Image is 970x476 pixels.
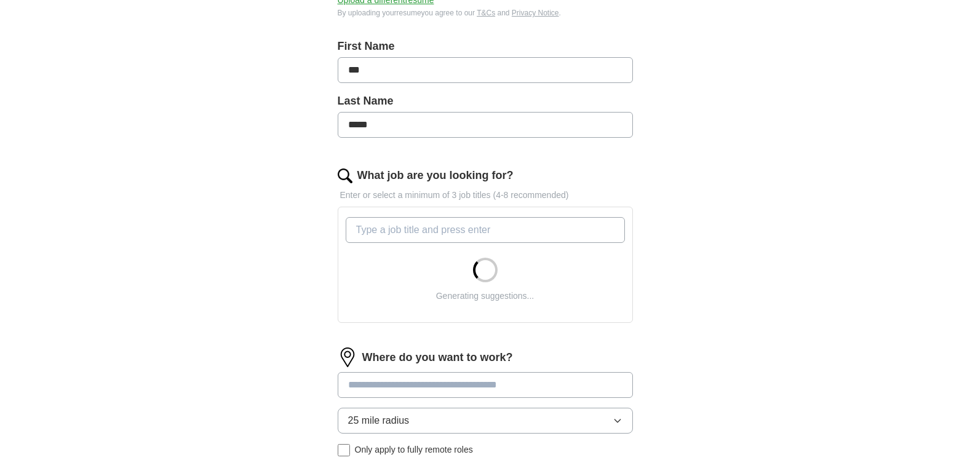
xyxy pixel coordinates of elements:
[348,413,410,428] span: 25 mile radius
[477,9,495,17] a: T&Cs
[338,38,633,55] label: First Name
[355,443,473,456] span: Only apply to fully remote roles
[338,408,633,434] button: 25 mile radius
[338,189,633,202] p: Enter or select a minimum of 3 job titles (4-8 recommended)
[362,349,513,366] label: Where do you want to work?
[512,9,559,17] a: Privacy Notice
[338,93,633,109] label: Last Name
[338,347,357,367] img: location.png
[338,7,633,18] div: By uploading your resume you agree to our and .
[436,290,535,303] div: Generating suggestions...
[338,444,350,456] input: Only apply to fully remote roles
[338,169,352,183] img: search.png
[346,217,625,243] input: Type a job title and press enter
[357,167,514,184] label: What job are you looking for?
